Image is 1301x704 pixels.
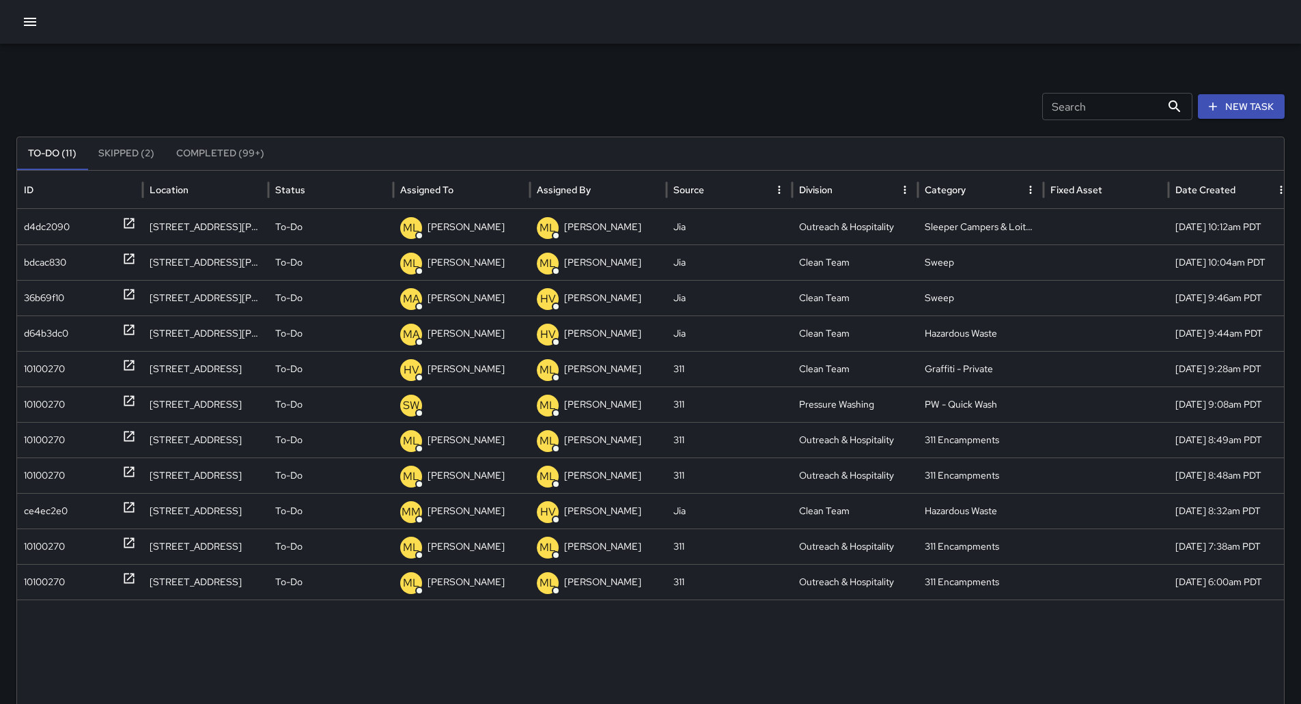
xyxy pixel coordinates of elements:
[540,468,556,485] p: ML
[143,529,268,564] div: 25 7th Street
[918,457,1044,493] div: 311 Encampments
[143,422,268,457] div: 174 6th Street
[667,386,792,422] div: 311
[17,137,87,170] button: To-Do (11)
[667,529,792,564] div: 311
[275,458,303,493] p: To-Do
[402,504,421,520] p: MM
[792,315,918,351] div: Clean Team
[792,457,918,493] div: Outreach & Hospitality
[143,564,268,600] div: 160 6th Street
[1169,529,1294,564] div: 10/1/2025, 7:38am PDT
[143,386,268,422] div: 83 Eddy Street
[1169,280,1294,315] div: 10/1/2025, 9:46am PDT
[564,458,641,493] p: [PERSON_NAME]
[1169,493,1294,529] div: 10/1/2025, 8:32am PDT
[540,397,556,414] p: ML
[143,493,268,529] div: 1075 Market Street
[667,280,792,315] div: Jia
[1050,184,1102,196] div: Fixed Asset
[24,184,33,196] div: ID
[403,397,419,414] p: SW
[143,209,268,244] div: 460 Jessie Street
[24,494,68,529] div: ce4ec2e0
[564,423,641,457] p: [PERSON_NAME]
[540,362,556,378] p: ML
[143,315,268,351] div: 457 Jessie Street
[1272,180,1291,199] button: Date Created column menu
[1169,315,1294,351] div: 10/1/2025, 9:44am PDT
[564,387,641,422] p: [PERSON_NAME]
[428,529,505,564] p: [PERSON_NAME]
[275,245,303,280] p: To-Do
[918,529,1044,564] div: 311 Encampments
[24,529,65,564] div: 10100270
[428,281,505,315] p: [PERSON_NAME]
[275,565,303,600] p: To-Do
[667,493,792,529] div: Jia
[540,291,556,307] p: HV
[143,457,268,493] div: 174 6th Street
[1175,184,1235,196] div: Date Created
[428,494,505,529] p: [PERSON_NAME]
[540,255,556,272] p: ML
[799,184,833,196] div: Division
[918,315,1044,351] div: Hazardous Waste
[1169,209,1294,244] div: 10/1/2025, 10:12am PDT
[792,493,918,529] div: Clean Team
[400,184,453,196] div: Assigned To
[667,564,792,600] div: 311
[428,210,505,244] p: [PERSON_NAME]
[275,529,303,564] p: To-Do
[1198,94,1285,119] button: New Task
[667,209,792,244] div: Jia
[275,281,303,315] p: To-Do
[564,210,641,244] p: [PERSON_NAME]
[428,352,505,386] p: [PERSON_NAME]
[1169,457,1294,493] div: 10/1/2025, 8:48am PDT
[428,423,505,457] p: [PERSON_NAME]
[275,184,305,196] div: Status
[918,564,1044,600] div: 311 Encampments
[667,422,792,457] div: 311
[792,244,918,280] div: Clean Team
[792,209,918,244] div: Outreach & Hospitality
[925,184,966,196] div: Category
[403,255,419,272] p: ML
[24,281,64,315] div: 36b69f10
[1169,564,1294,600] div: 10/1/2025, 6:00am PDT
[143,280,268,315] div: 457 Jessie Street
[667,315,792,351] div: Jia
[540,575,556,591] p: ML
[667,351,792,386] div: 311
[428,458,505,493] p: [PERSON_NAME]
[540,326,556,343] p: HV
[564,565,641,600] p: [PERSON_NAME]
[24,352,65,386] div: 10100270
[165,137,275,170] button: Completed (99+)
[403,326,420,343] p: MA
[24,210,70,244] div: d4dc2090
[918,422,1044,457] div: 311 Encampments
[24,423,65,457] div: 10100270
[792,529,918,564] div: Outreach & Hospitality
[24,458,65,493] div: 10100270
[1169,351,1294,386] div: 10/1/2025, 9:28am PDT
[792,422,918,457] div: Outreach & Hospitality
[403,468,419,485] p: ML
[275,352,303,386] p: To-Do
[918,386,1044,422] div: PW - Quick Wash
[428,316,505,351] p: [PERSON_NAME]
[87,137,165,170] button: Skipped (2)
[428,245,505,280] p: [PERSON_NAME]
[792,564,918,600] div: Outreach & Hospitality
[24,245,66,280] div: bdcac830
[403,575,419,591] p: ML
[1169,422,1294,457] div: 10/1/2025, 8:49am PDT
[24,316,68,351] div: d64b3dc0
[918,209,1044,244] div: Sleeper Campers & Loiterers
[770,180,789,199] button: Source column menu
[540,504,556,520] p: HV
[540,433,556,449] p: ML
[667,244,792,280] div: Jia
